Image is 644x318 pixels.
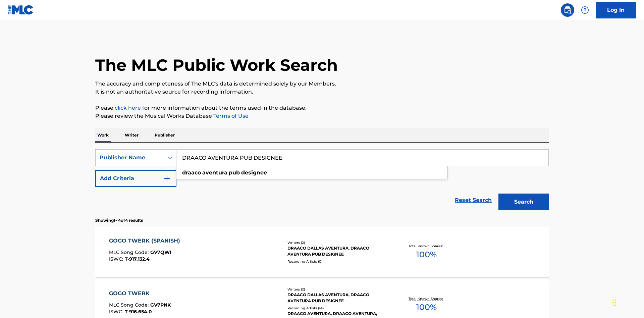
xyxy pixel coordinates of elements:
span: T-916.654.0 [125,309,152,315]
span: GV7PNK [150,302,171,308]
form: Search Form [95,149,549,214]
strong: aventura [202,169,227,176]
strong: pub [229,169,240,176]
p: Publisher [153,128,177,142]
span: ISWC : [109,309,125,315]
span: GV7QWI [150,249,171,255]
a: Reset Search [451,193,495,208]
img: search [563,6,572,14]
span: T-917.132.4 [125,256,150,262]
p: The accuracy and completeness of The MLC's data is determined solely by our Members. [95,80,549,88]
strong: designee [241,169,267,176]
a: Terms of Use [212,113,249,119]
div: DRAACO DALLAS AVENTURA, DRAACO AVENTURA PUB DESIGNEE [287,245,389,257]
span: 100 % [416,301,437,313]
button: Add Criteria [95,170,176,187]
div: Writers ( 2 ) [287,287,389,292]
a: click here [115,105,141,111]
img: 9d2ae6d4665cec9f34b9.svg [163,174,171,182]
iframe: Chat Widget [610,286,644,318]
p: Work [95,128,111,142]
div: GOGO TWERK [109,289,171,298]
p: Showing 1 - 4 of 4 results [95,217,143,223]
div: Publisher Name [100,154,160,162]
strong: draaco [182,169,201,176]
a: Public Search [561,3,574,17]
p: Total Known Shares: [409,244,444,249]
a: Log In [596,2,636,18]
button: Search [498,194,549,210]
p: Please review the Musical Works Database [95,112,549,120]
p: Total Known Shares: [409,296,444,301]
div: DRAACO DALLAS AVENTURA, DRAACO AVENTURA PUB DESIGNEE [287,292,389,304]
span: MLC Song Code : [109,302,150,308]
span: ISWC : [109,256,125,262]
div: Recording Artists ( 14 ) [287,306,389,311]
div: GOGO TWERK (SPANISH) [109,237,183,245]
span: MLC Song Code : [109,249,150,255]
p: Please for more information about the terms used in the database. [95,104,549,112]
div: Writers ( 2 ) [287,240,389,245]
img: help [581,6,589,14]
div: Recording Artists ( 0 ) [287,259,389,264]
span: 100 % [416,249,437,261]
div: Help [578,3,592,17]
p: Writer [123,128,141,142]
h1: The MLC Public Work Search [95,55,338,75]
img: MLC Logo [8,5,34,15]
a: GOGO TWERK (SPANISH)MLC Song Code:GV7QWIISWC:T-917.132.4Writers (2)DRAACO DALLAS AVENTURA, DRAACO... [95,227,549,277]
p: It is not an authoritative source for recording information. [95,88,549,96]
div: Drag [612,293,616,313]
